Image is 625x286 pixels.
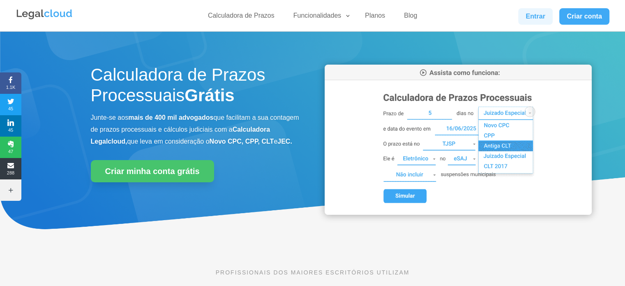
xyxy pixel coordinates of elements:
img: Calculadora de Prazos Processuais da Legalcloud [325,65,592,215]
b: Novo CPC, CPP, CLT [210,138,274,145]
a: Logo da Legalcloud [16,15,73,22]
h1: Calculadora de Prazos Processuais [91,65,300,110]
strong: Grátis [185,86,234,105]
a: Criar conta [559,8,609,25]
img: Legalcloud Logo [16,8,73,21]
p: PROFISSIONAIS DOS MAIORES ESCRITÓRIOS UTILIZAM [91,268,535,277]
b: mais de 400 mil advogados [128,114,213,121]
a: Funcionalidades [288,12,351,23]
a: Criar minha conta grátis [91,160,214,182]
a: Calculadora de Prazos Processuais da Legalcloud [325,209,592,216]
b: JEC. [277,138,292,145]
a: Blog [399,12,422,23]
p: Junte-se aos que facilitam a sua contagem de prazos processuais e cálculos judiciais com a que le... [91,112,300,147]
a: Entrar [518,8,553,25]
a: Planos [360,12,390,23]
b: Calculadora Legalcloud, [91,126,270,145]
a: Calculadora de Prazos [203,12,279,23]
